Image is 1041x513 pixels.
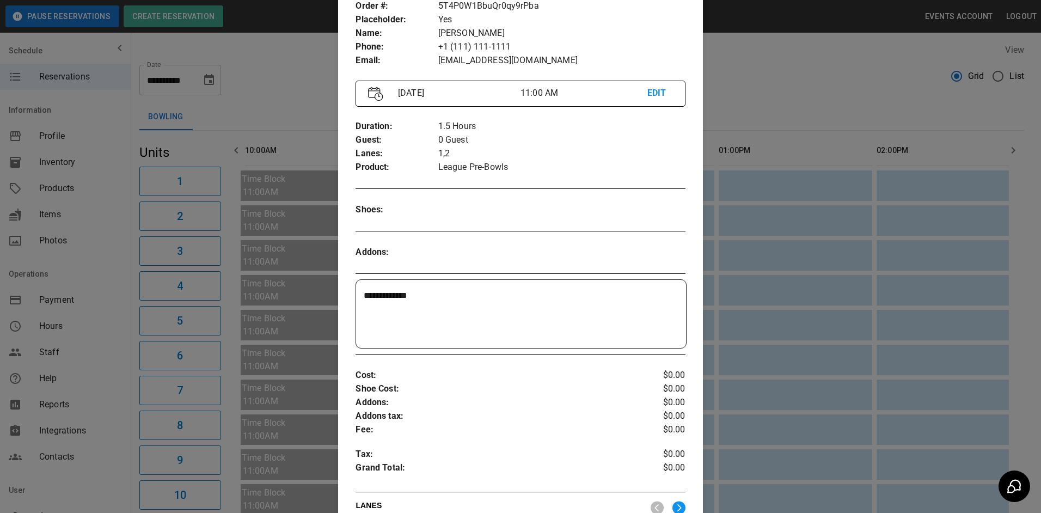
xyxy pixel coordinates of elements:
p: Product : [356,161,438,174]
p: Email : [356,54,438,68]
p: $0.00 [630,369,685,382]
p: $0.00 [630,423,685,437]
p: Addons tax : [356,410,630,423]
p: [PERSON_NAME] [438,27,685,40]
p: [EMAIL_ADDRESS][DOMAIN_NAME] [438,54,685,68]
p: 11:00 AM [520,87,647,100]
p: Shoe Cost : [356,382,630,396]
p: $0.00 [630,396,685,410]
p: League Pre-Bowls [438,161,685,174]
p: Shoes : [356,203,438,217]
p: Tax : [356,448,630,461]
p: Fee : [356,423,630,437]
p: Lanes : [356,147,438,161]
p: $0.00 [630,461,685,478]
p: 1,2 [438,147,685,161]
p: EDIT [647,87,673,100]
img: Vector [368,87,383,101]
p: Yes [438,13,685,27]
p: $0.00 [630,382,685,396]
p: Name : [356,27,438,40]
p: Grand Total : [356,461,630,478]
p: Placeholder : [356,13,438,27]
p: 1.5 Hours [438,120,685,133]
p: Addons : [356,396,630,410]
p: $0.00 [630,448,685,461]
p: Guest : [356,133,438,147]
p: Cost : [356,369,630,382]
p: [DATE] [394,87,520,100]
p: $0.00 [630,410,685,423]
p: 0 Guest [438,133,685,147]
p: +1 (111) 111-1111 [438,40,685,54]
p: Phone : [356,40,438,54]
p: Addons : [356,246,438,259]
p: Duration : [356,120,438,133]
